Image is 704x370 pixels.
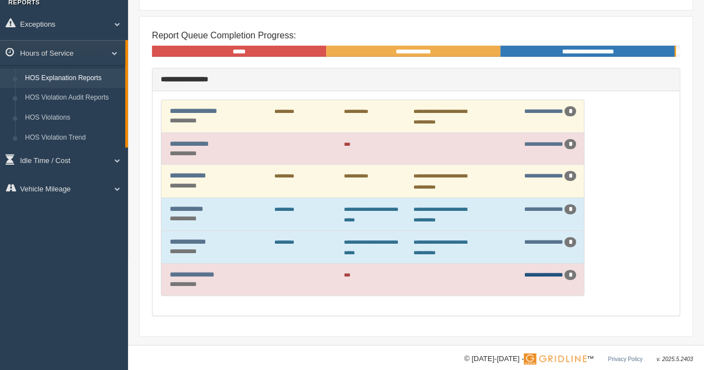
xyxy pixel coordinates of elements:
[464,353,693,365] div: © [DATE]-[DATE] - ™
[657,356,693,362] span: v. 2025.5.2403
[20,68,125,88] a: HOS Explanation Reports
[20,128,125,148] a: HOS Violation Trend
[608,356,642,362] a: Privacy Policy
[20,108,125,128] a: HOS Violations
[20,88,125,108] a: HOS Violation Audit Reports
[524,353,587,364] img: Gridline
[152,31,680,41] h4: Report Queue Completion Progress:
